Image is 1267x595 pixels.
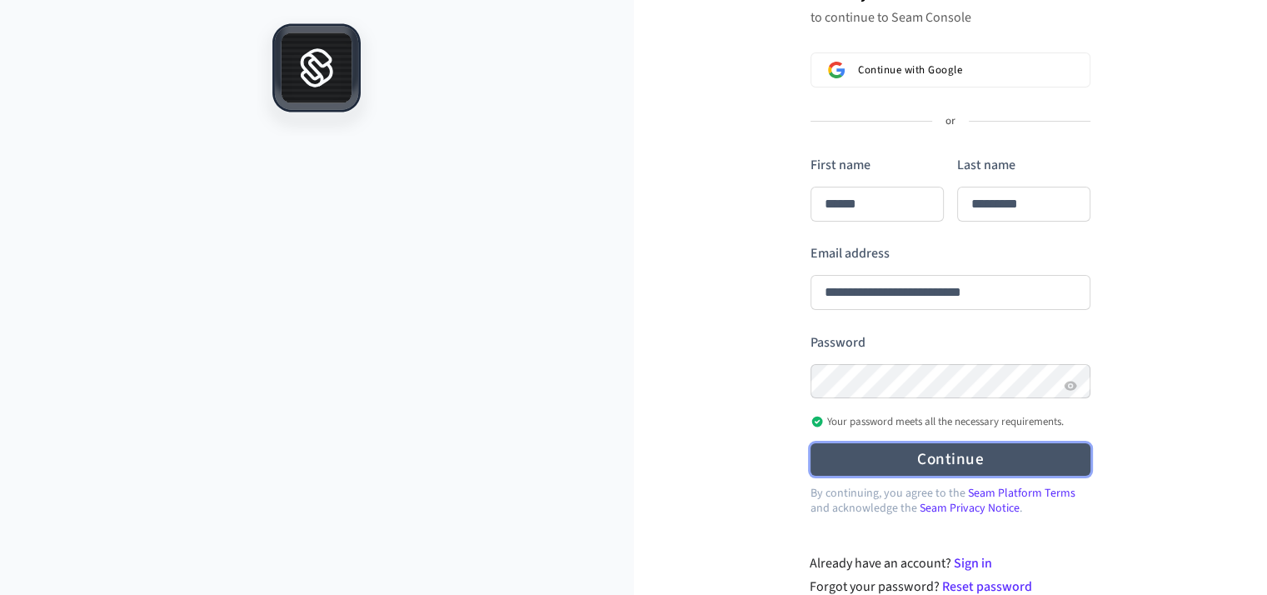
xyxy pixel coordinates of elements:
span: Continue with Google [858,63,962,77]
label: Last name [957,156,1015,174]
a: Seam Platform Terms [968,485,1075,502]
button: Continue [811,443,1090,476]
label: Email address [811,244,890,262]
p: or [945,114,955,129]
label: Password [811,333,865,352]
p: Your password meets all the necessary requirements. [811,415,1064,428]
p: to continue to Seam Console [811,9,1090,26]
a: Sign in [954,554,992,572]
img: Sign in with Google [828,62,845,78]
label: First name [811,156,870,174]
button: Show password [1060,376,1080,396]
div: Already have an account? [810,553,1090,573]
a: Seam Privacy Notice [920,500,1020,517]
p: By continuing, you agree to the and acknowledge the . [811,486,1090,516]
button: Sign in with GoogleContinue with Google [811,52,1090,87]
